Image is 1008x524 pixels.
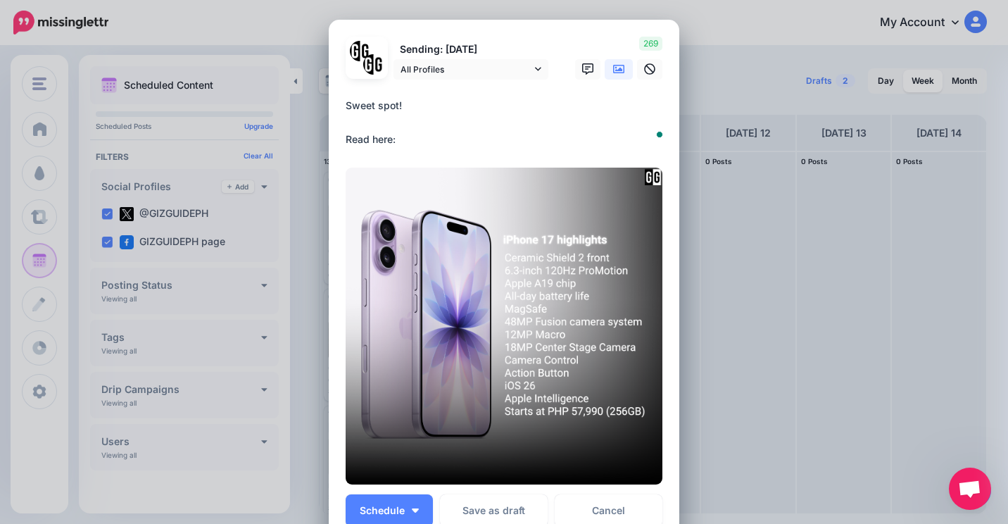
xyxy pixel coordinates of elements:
textarea: To enrich screen reader interactions, please activate Accessibility in Grammarly extension settings [346,97,669,148]
img: JT5sWCfR-79925.png [363,54,384,75]
img: 353459792_649996473822713_4483302954317148903_n-bsa138318.png [350,41,370,61]
img: arrow-down-white.png [412,509,419,513]
div: Sweet spot! Read here: [346,97,669,148]
span: All Profiles [401,62,531,77]
img: UNX5HB0LL3DDK9LMKOR0G1W68DG5JA7O.png [346,168,662,485]
span: Schedule [360,506,405,516]
span: 269 [639,37,662,51]
a: All Profiles [393,59,548,80]
p: Sending: [DATE] [393,42,548,58]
